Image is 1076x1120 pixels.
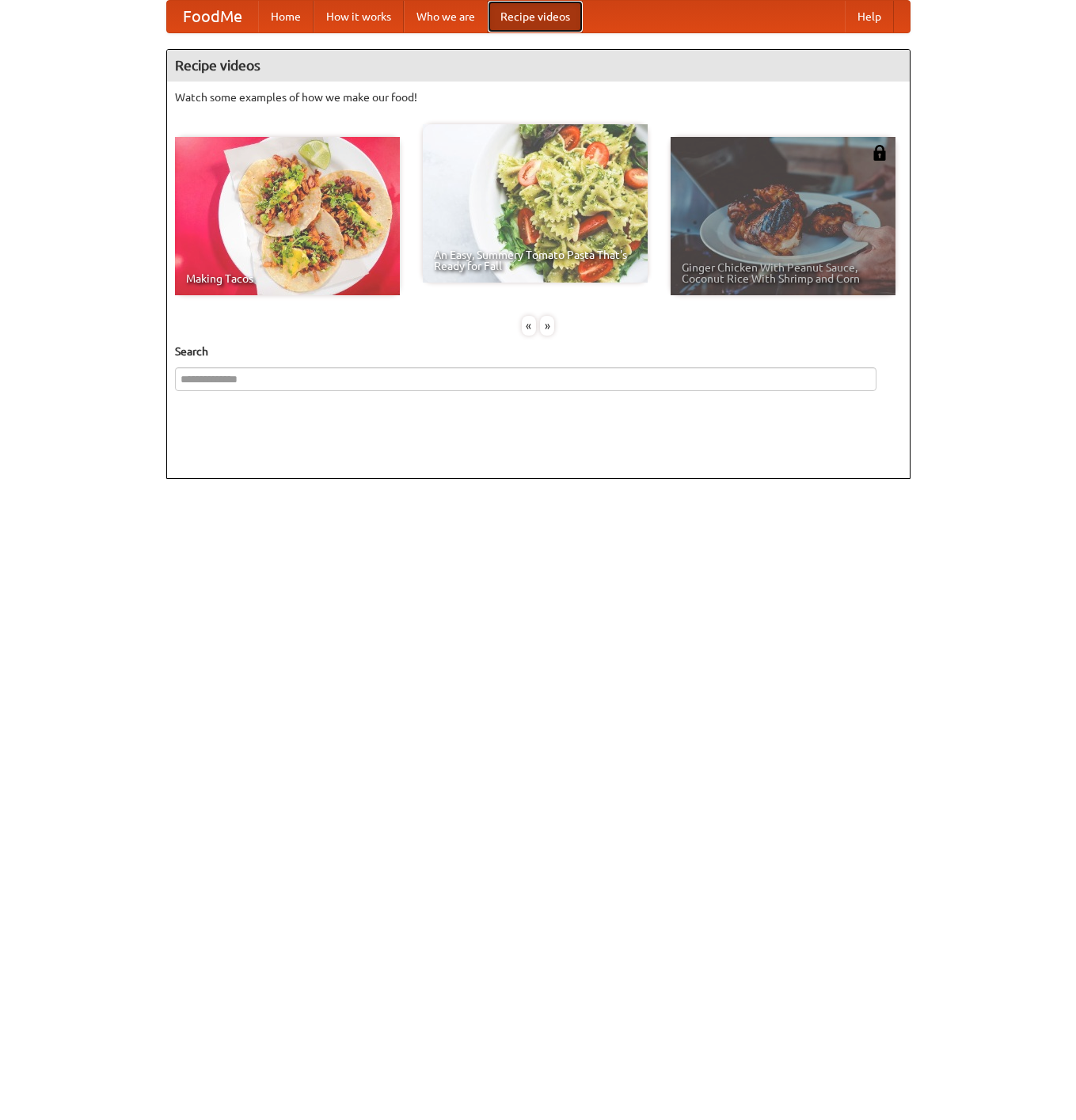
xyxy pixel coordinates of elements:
a: An Easy, Summery Tomato Pasta That's Ready for Fall [423,124,648,283]
div: « [522,316,536,336]
a: FoodMe [167,1,258,32]
img: 483408.png [872,145,888,161]
h5: Search [175,344,902,359]
a: Help [845,1,894,32]
h4: Recipe videos [167,50,910,82]
a: Making Tacos [175,137,400,295]
a: Home [258,1,314,32]
a: Recipe videos [488,1,583,32]
div: » [540,316,554,336]
a: Who we are [404,1,488,32]
span: Making Tacos [186,273,389,284]
span: An Easy, Summery Tomato Pasta That's Ready for Fall [434,249,637,271]
a: How it works [314,1,404,32]
p: Watch some examples of how we make our food! [175,89,902,105]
